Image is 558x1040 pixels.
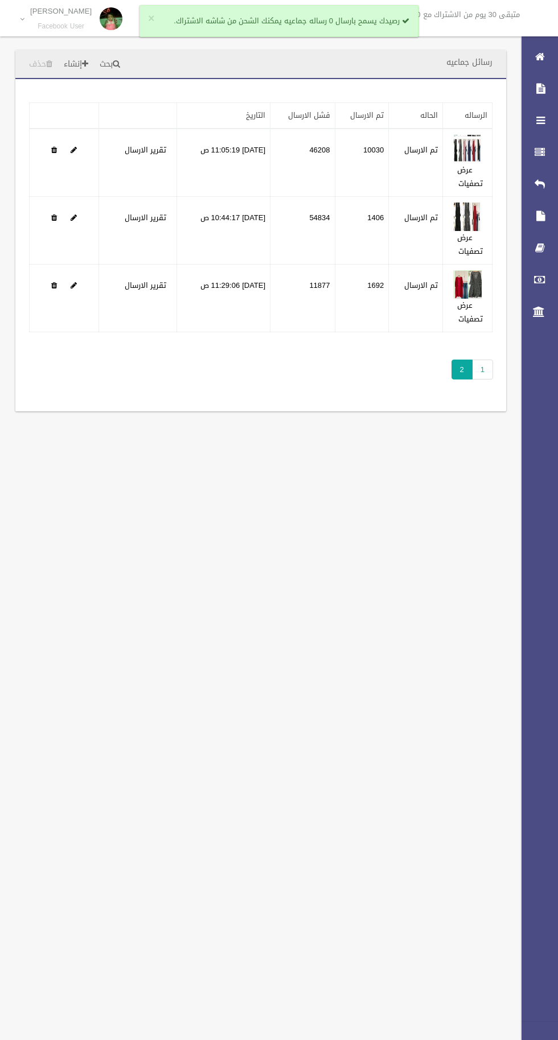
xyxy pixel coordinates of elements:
a: Edit [71,211,77,225]
td: [DATE] 11:05:19 ص [177,129,270,197]
td: 1406 [335,197,389,265]
a: Edit [71,143,77,157]
a: تم الارسال [350,108,384,122]
td: 10030 [335,129,389,197]
img: 638922339758928853.jpg [453,203,482,231]
a: Edit [453,143,482,157]
header: رسائل جماعيه [433,51,506,73]
a: تقرير الارسال [125,278,166,292]
a: إنشاء [59,54,93,75]
td: 46208 [270,129,335,197]
img: 638923231328596272.jpg [453,270,482,299]
a: تقرير الارسال [125,211,166,225]
a: عرض تصفيات [457,298,483,326]
span: 2 [452,360,473,379]
p: [PERSON_NAME] [30,7,92,15]
a: 1 [472,360,493,379]
div: رصيدك يسمح بارسال 0 رساله جماعيه يمكنك الشحن من شاشه الاشتراك. [139,5,419,37]
button: × [148,13,154,24]
td: [DATE] 10:44:17 ص [177,197,270,265]
a: Edit [71,278,77,292]
th: الرساله [443,103,493,129]
a: Edit [453,211,482,225]
th: الحاله [389,103,443,129]
td: [DATE] 11:29:06 ص [177,265,270,332]
a: فشل الارسال [288,108,330,122]
img: 638914575653945870.jpg [453,135,482,163]
td: 1692 [335,265,389,332]
a: عرض تصفيات [457,230,483,258]
a: بحث [95,54,125,75]
td: 54834 [270,197,335,265]
a: تقرير الارسال [125,143,166,157]
small: Facebook User [30,22,92,31]
label: تم الارسال [404,279,438,292]
label: تم الارسال [404,143,438,157]
a: Edit [453,278,482,292]
label: تم الارسال [404,211,438,225]
a: التاريخ [246,108,265,122]
td: 11877 [270,265,335,332]
a: عرض تصفيات [457,163,483,191]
